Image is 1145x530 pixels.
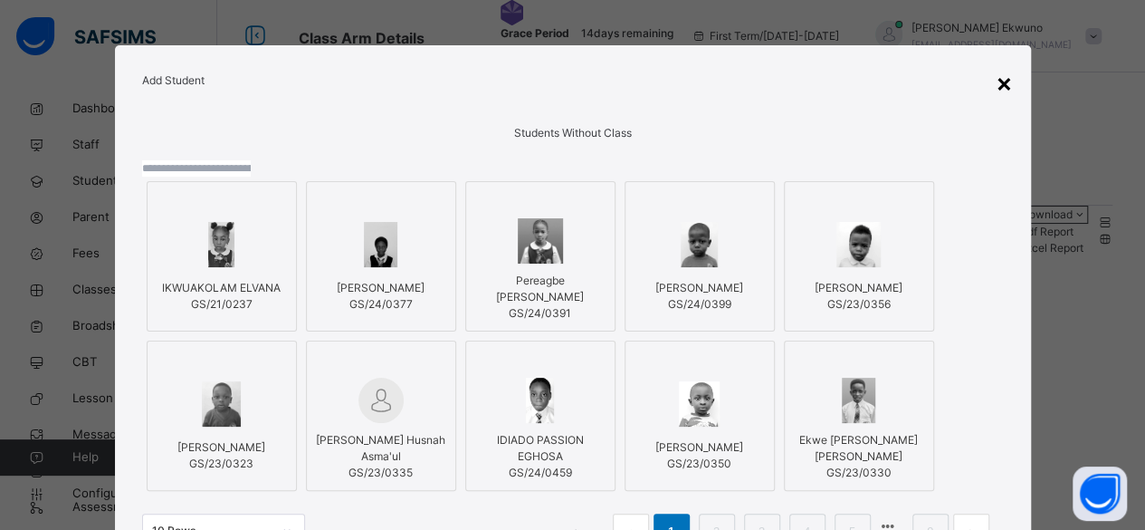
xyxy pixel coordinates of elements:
span: GS/23/0330 [794,465,924,481]
div: × [996,63,1013,101]
span: GS/23/0350 [655,456,743,472]
span: Add Student [142,73,205,87]
span: [PERSON_NAME] [815,281,902,294]
img: GS_23_0323.png [202,381,240,427]
span: GS/23/0335 [316,465,446,481]
span: GS/24/0459 [475,465,606,481]
img: GS_24_0377.png [364,222,398,267]
span: Students Without Class [514,126,632,140]
span: Pereagbe [PERSON_NAME] [496,274,584,304]
span: [PERSON_NAME] Husnah Asma'ul [316,433,445,463]
img: GS_23_0330.png [842,378,876,423]
img: GS_24_0391.png [518,218,563,264]
span: GS/23/0323 [177,456,265,472]
button: Open asap [1073,467,1127,521]
span: [PERSON_NAME] [337,281,425,294]
span: GS/23/0356 [815,296,902,313]
img: GS_24_0459.png [526,378,554,423]
img: GS_23_0356.png [836,222,880,267]
span: GS/24/0391 [475,305,606,322]
span: GS/24/0377 [337,296,425,313]
span: IKWUAKOLAM ELVANA [162,281,281,294]
span: [PERSON_NAME] [177,440,265,454]
img: GS_21_0237.png [208,222,235,267]
img: GS_23_0350.png [679,381,719,427]
img: GS_24_0399.png [681,222,718,267]
span: IDIADO PASSION EGHOSA [497,433,584,463]
span: [PERSON_NAME] [655,281,743,294]
span: Ekwe [PERSON_NAME] [PERSON_NAME] [799,433,918,463]
span: GS/21/0237 [162,296,281,313]
img: default.svg [358,378,404,423]
span: [PERSON_NAME] [655,440,743,454]
span: GS/24/0399 [655,296,743,313]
